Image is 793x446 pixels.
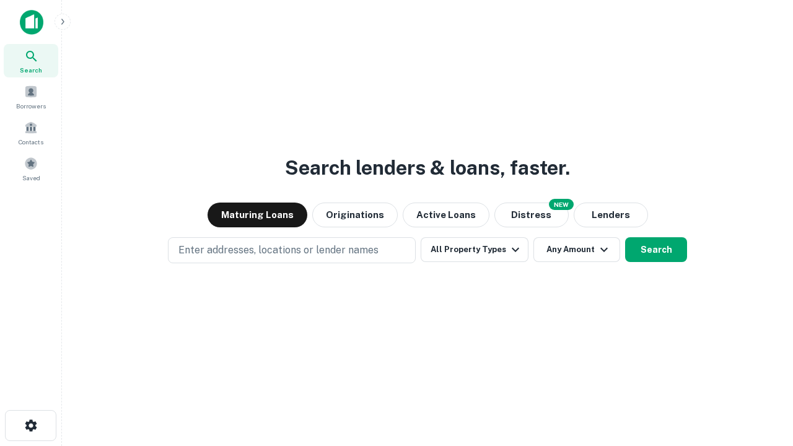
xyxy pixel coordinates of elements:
[168,237,416,263] button: Enter addresses, locations or lender names
[533,237,620,262] button: Any Amount
[312,203,398,227] button: Originations
[178,243,379,258] p: Enter addresses, locations or lender names
[285,153,570,183] h3: Search lenders & loans, faster.
[731,347,793,406] iframe: Chat Widget
[494,203,569,227] button: Search distressed loans with lien and other non-mortgage details.
[4,152,58,185] a: Saved
[208,203,307,227] button: Maturing Loans
[549,199,574,210] div: NEW
[574,203,648,227] button: Lenders
[16,101,46,111] span: Borrowers
[22,173,40,183] span: Saved
[19,137,43,147] span: Contacts
[20,10,43,35] img: capitalize-icon.png
[403,203,489,227] button: Active Loans
[4,44,58,77] a: Search
[20,65,42,75] span: Search
[421,237,528,262] button: All Property Types
[4,80,58,113] a: Borrowers
[4,116,58,149] a: Contacts
[625,237,687,262] button: Search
